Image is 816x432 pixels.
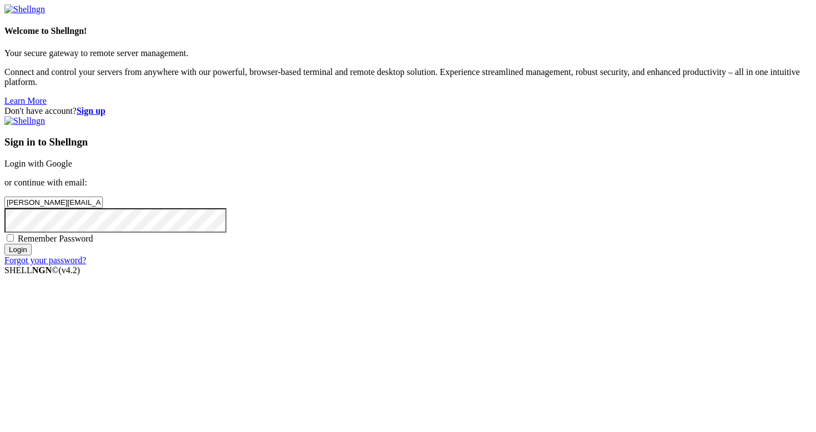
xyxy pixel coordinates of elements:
[4,244,32,255] input: Login
[4,48,812,58] p: Your secure gateway to remote server management.
[4,106,812,116] div: Don't have account?
[18,234,93,243] span: Remember Password
[4,96,47,106] a: Learn More
[4,4,45,14] img: Shellngn
[4,159,72,168] a: Login with Google
[4,265,80,275] span: SHELL ©
[4,255,86,265] a: Forgot your password?
[4,136,812,148] h3: Sign in to Shellngn
[4,178,812,188] p: or continue with email:
[4,116,45,126] img: Shellngn
[77,106,105,115] a: Sign up
[4,67,812,87] p: Connect and control your servers from anywhere with our powerful, browser-based terminal and remo...
[59,265,80,275] span: 4.2.0
[4,26,812,36] h4: Welcome to Shellngn!
[7,234,14,242] input: Remember Password
[32,265,52,275] b: NGN
[4,197,103,208] input: Email address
